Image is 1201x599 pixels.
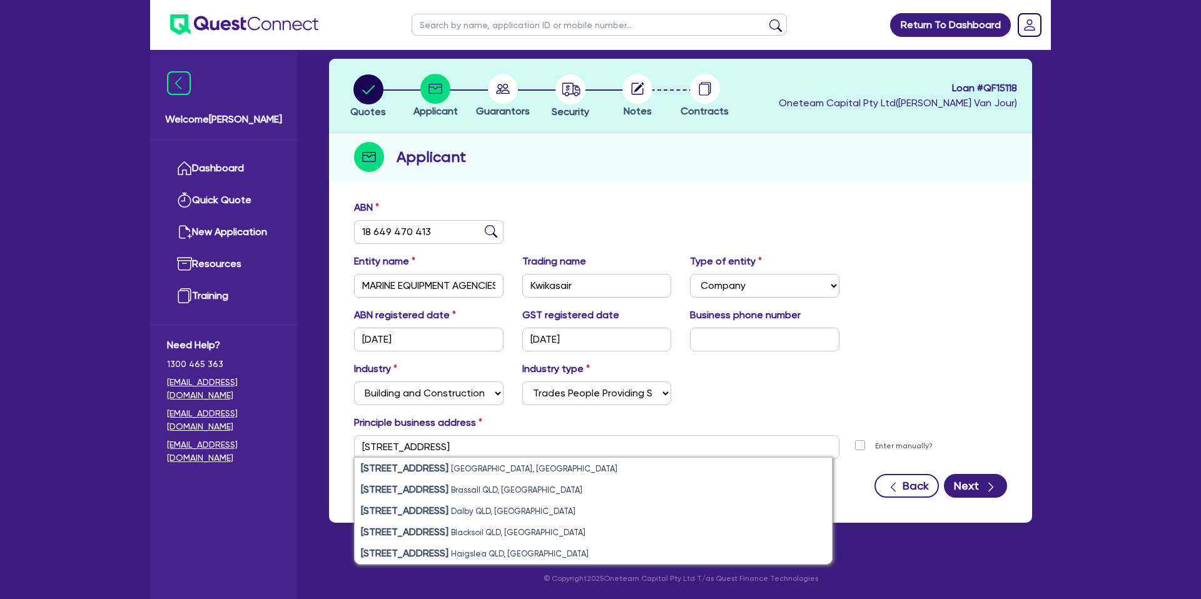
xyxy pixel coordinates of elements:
[451,528,585,537] small: Blacksoil QLD, [GEOGRAPHIC_DATA]
[451,549,589,558] small: Haigslea QLD, [GEOGRAPHIC_DATA]
[690,308,801,323] label: Business phone number
[177,256,192,271] img: resources
[165,112,282,127] span: Welcome [PERSON_NAME]
[167,280,280,312] a: Training
[167,358,280,371] span: 1300 465 363
[624,105,652,117] span: Notes
[354,361,397,376] label: Industry
[354,415,482,430] label: Principle business address
[874,474,939,498] button: Back
[779,81,1017,96] span: Loan # QF15118
[522,361,590,376] label: Industry type
[944,474,1007,498] button: Next
[354,328,504,351] input: DD / MM / YYYY
[522,254,586,269] label: Trading name
[177,288,192,303] img: training
[167,184,280,216] a: Quick Quote
[354,142,384,172] img: step-icon
[167,216,280,248] a: New Application
[354,308,456,323] label: ABN registered date
[779,97,1017,109] span: Oneteam Capital Pty Ltd ( [PERSON_NAME] Van Jour )
[167,376,280,402] a: [EMAIL_ADDRESS][DOMAIN_NAME]
[354,200,379,215] label: ABN
[167,153,280,184] a: Dashboard
[350,106,386,118] span: Quotes
[690,254,762,269] label: Type of entity
[361,526,448,538] strong: [STREET_ADDRESS]
[177,193,192,208] img: quick-quote
[890,13,1011,37] a: Return To Dashboard
[451,485,582,495] small: Brassall QLD, [GEOGRAPHIC_DATA]
[522,308,619,323] label: GST registered date
[522,328,672,351] input: DD / MM / YYYY
[361,483,448,495] strong: [STREET_ADDRESS]
[167,71,191,95] img: icon-menu-close
[681,105,729,117] span: Contracts
[413,105,458,117] span: Applicant
[167,438,280,465] a: [EMAIL_ADDRESS][DOMAIN_NAME]
[320,573,1041,584] p: © Copyright 2025 Oneteam Capital Pty Ltd T/as Quest Finance Technologies
[476,105,530,117] span: Guarantors
[412,14,787,36] input: Search by name, application ID or mobile number...
[485,225,497,238] img: abn-lookup icon
[1013,9,1046,41] a: Dropdown toggle
[354,254,415,269] label: Entity name
[170,14,318,35] img: quest-connect-logo-blue
[451,506,575,516] small: Dalby QLD, [GEOGRAPHIC_DATA]
[361,505,448,516] strong: [STREET_ADDRESS]
[361,462,448,474] strong: [STREET_ADDRESS]
[875,440,933,452] label: Enter manually?
[552,106,589,118] span: Security
[167,248,280,280] a: Resources
[361,547,448,559] strong: [STREET_ADDRESS]
[350,74,387,120] button: Quotes
[167,338,280,353] span: Need Help?
[451,464,617,473] small: [GEOGRAPHIC_DATA], [GEOGRAPHIC_DATA]
[167,407,280,433] a: [EMAIL_ADDRESS][DOMAIN_NAME]
[551,74,590,120] button: Security
[397,146,466,168] h2: Applicant
[177,224,192,239] img: new-application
